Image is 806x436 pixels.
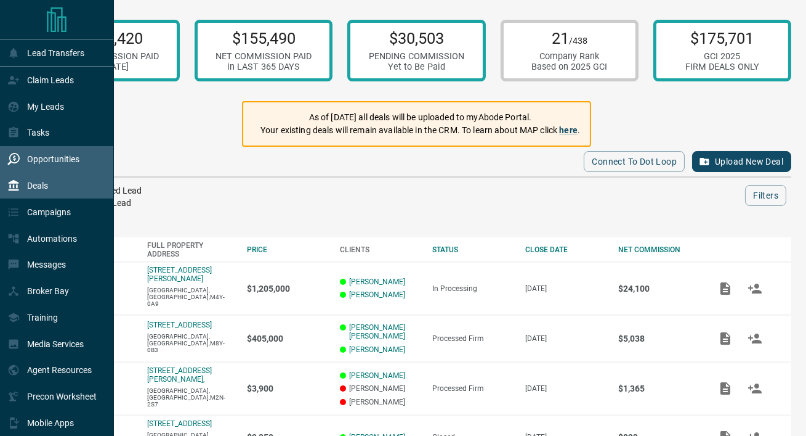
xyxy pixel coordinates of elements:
div: NET COMMISSION [618,245,699,254]
div: Yet to Be Paid [369,62,464,72]
span: /438 [569,36,587,46]
p: Your existing deals will remain available in the CRM. To learn about MAP click . [260,124,580,137]
span: Match Clients [740,334,770,342]
div: PRICE [247,245,328,254]
div: In Processing [432,284,513,293]
div: Processed Firm [432,334,513,343]
div: NET COMMISSION PAID [216,51,312,62]
p: $24,100 [618,284,699,294]
a: [STREET_ADDRESS] [147,419,212,428]
p: $30,503 [369,29,464,47]
span: Add / View Documents [711,384,740,393]
a: [STREET_ADDRESS][PERSON_NAME], [147,366,212,384]
p: [PERSON_NAME] [340,398,421,406]
div: CLIENTS [340,245,421,254]
a: [PERSON_NAME] [349,290,405,299]
div: in LAST 365 DAYS [216,62,312,72]
a: [PERSON_NAME] [349,345,405,354]
p: [GEOGRAPHIC_DATA],[GEOGRAPHIC_DATA],M4Y-0A9 [147,287,235,307]
p: [GEOGRAPHIC_DATA],[GEOGRAPHIC_DATA],M8Y-0B3 [147,333,235,353]
p: $3,900 [247,384,328,393]
a: [PERSON_NAME] [349,371,405,380]
span: Add / View Documents [711,284,740,292]
p: [PERSON_NAME] [340,384,421,393]
div: FULL PROPERTY ADDRESS [147,241,235,258]
p: $1,205,000 [247,284,328,294]
a: [STREET_ADDRESS][PERSON_NAME] [147,266,212,283]
div: Company Rank [531,51,607,62]
div: Processed Firm [432,384,513,393]
p: [DATE] [525,284,606,293]
div: GCI 2025 [685,51,759,62]
p: 21 [531,29,607,47]
a: here [559,125,578,135]
div: PENDING COMMISSION [369,51,464,62]
span: Add / View Documents [711,334,740,342]
p: As of [DATE] all deals will be uploaded to myAbode Portal. [260,111,580,124]
a: [PERSON_NAME] [PERSON_NAME] [349,323,421,340]
p: $405,000 [247,334,328,343]
p: $5,038 [618,334,699,343]
p: [DATE] [525,334,606,343]
p: [DATE] [525,384,606,393]
div: STATUS [432,245,513,254]
button: Filters [745,185,786,206]
a: [STREET_ADDRESS] [147,321,212,329]
span: Match Clients [740,284,770,292]
button: Upload New Deal [692,151,791,172]
span: Match Clients [740,384,770,393]
p: $175,701 [685,29,759,47]
p: $1,365 [618,384,699,393]
button: Connect to Dot Loop [584,151,685,172]
div: CLOSE DATE [525,245,606,254]
div: Based on 2025 GCI [531,62,607,72]
a: [PERSON_NAME] [349,278,405,286]
div: FIRM DEALS ONLY [685,62,759,72]
p: [GEOGRAPHIC_DATA],[GEOGRAPHIC_DATA],M2N-2S7 [147,387,235,408]
p: $155,490 [216,29,312,47]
